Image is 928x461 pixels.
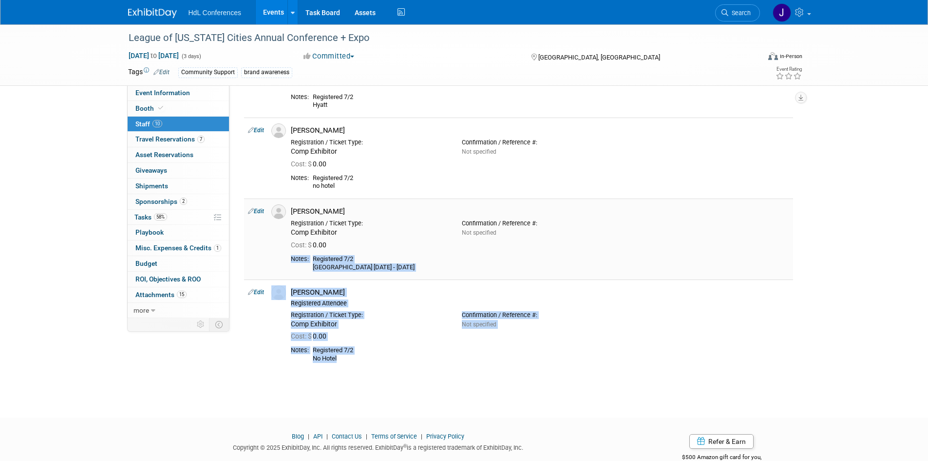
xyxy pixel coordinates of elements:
div: Notes: [291,93,309,101]
div: Comp Exhibitor [291,147,447,156]
span: Sponsorships [135,198,187,205]
span: [DATE] [DATE] [128,51,179,60]
span: 58% [154,213,167,220]
span: Misc. Expenses & Credits [135,244,221,252]
a: Playbook [128,225,229,240]
a: Contact Us [332,433,362,440]
div: Registered 7/2 No Hotel [313,346,789,362]
img: Associate-Profile-5.png [271,204,286,219]
span: Shipments [135,182,168,190]
div: Registered Attendee [291,300,789,307]
a: Edit [248,127,264,134]
img: Associate-Profile-5.png [271,285,286,300]
span: (3 days) [181,53,201,60]
a: API [313,433,322,440]
span: Cost: $ [291,332,313,340]
div: Notes: [291,174,309,182]
span: Travel Reservations [135,135,205,143]
div: Registered 7/2 Hyatt [313,93,789,109]
a: Giveaways [128,163,229,178]
span: | [305,433,312,440]
span: | [324,433,330,440]
div: League of [US_STATE] Cities Annual Conference + Expo [125,29,745,47]
a: Budget [128,256,229,271]
img: Johnny Nguyen [773,3,791,22]
a: Search [715,4,760,21]
span: 0.00 [291,332,330,340]
a: Asset Reservations [128,147,229,162]
div: In-Person [779,53,802,60]
div: Registered 7/2 [GEOGRAPHIC_DATA] [DATE] - [DATE] [313,255,789,271]
div: Confirmation / Reference #: [462,311,618,319]
span: Not specified [462,229,496,236]
div: Comp Exhibitor [291,228,447,237]
a: Terms of Service [371,433,417,440]
td: Personalize Event Tab Strip [192,318,209,331]
span: | [418,433,425,440]
a: Edit [248,289,264,296]
a: Misc. Expenses & Credits1 [128,241,229,256]
span: 1 [214,244,221,252]
div: Event Rating [776,67,802,72]
span: Playbook [135,228,164,236]
span: Cost: $ [291,160,313,168]
img: ExhibitDay [128,8,177,18]
i: Booth reservation complete [158,105,163,111]
a: Event Information [128,85,229,100]
a: Refer & Earn [689,434,754,449]
a: Attachments15 [128,287,229,302]
div: Community Support [178,67,238,78]
span: Giveaways [135,166,167,174]
span: 0.00 [291,79,330,87]
img: Associate-Profile-5.png [271,123,286,138]
td: Toggle Event Tabs [209,318,229,331]
span: more [133,306,149,314]
span: Cost: $ [291,241,313,249]
div: Confirmation / Reference #: [462,220,618,227]
a: ROI, Objectives & ROO [128,272,229,287]
span: Event Information [135,89,190,97]
div: Registered 7/2 no hotel [313,174,789,190]
div: Registration / Ticket Type: [291,139,447,146]
span: HdL Conferences [189,9,241,17]
a: Tasks58% [128,210,229,225]
span: Not specified [462,148,496,155]
td: Tags [128,67,170,78]
span: 2 [180,198,187,205]
div: Registration / Ticket Type: [291,220,447,227]
button: Committed [300,51,358,61]
img: Format-Inperson.png [768,52,778,60]
span: Budget [135,260,157,267]
a: Shipments [128,179,229,194]
div: Event Format [702,51,803,65]
div: Notes: [291,255,309,263]
div: [PERSON_NAME] [291,288,789,297]
span: Staff [135,120,162,128]
a: Edit [248,208,264,215]
a: Blog [292,433,304,440]
span: [GEOGRAPHIC_DATA], [GEOGRAPHIC_DATA] [538,54,660,61]
span: 10 [152,120,162,127]
span: | [363,433,370,440]
span: Not specified [462,321,496,328]
span: 7 [197,136,205,143]
span: Tasks [134,213,167,221]
span: Booth [135,104,165,112]
div: brand awareness [241,67,292,78]
span: Search [728,9,751,17]
a: Booth [128,101,229,116]
a: Privacy Policy [426,433,464,440]
a: Edit [153,69,170,76]
span: Attachments [135,291,187,299]
span: 15 [177,291,187,298]
a: more [128,303,229,318]
span: ROI, Objectives & ROO [135,275,201,283]
span: 0.00 [291,241,330,249]
a: Travel Reservations7 [128,132,229,147]
div: Comp Exhibitor [291,320,447,329]
span: to [149,52,158,60]
sup: ® [403,443,407,449]
span: Cost: $ [291,79,313,87]
a: Staff10 [128,117,229,132]
div: [PERSON_NAME] [291,207,789,216]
